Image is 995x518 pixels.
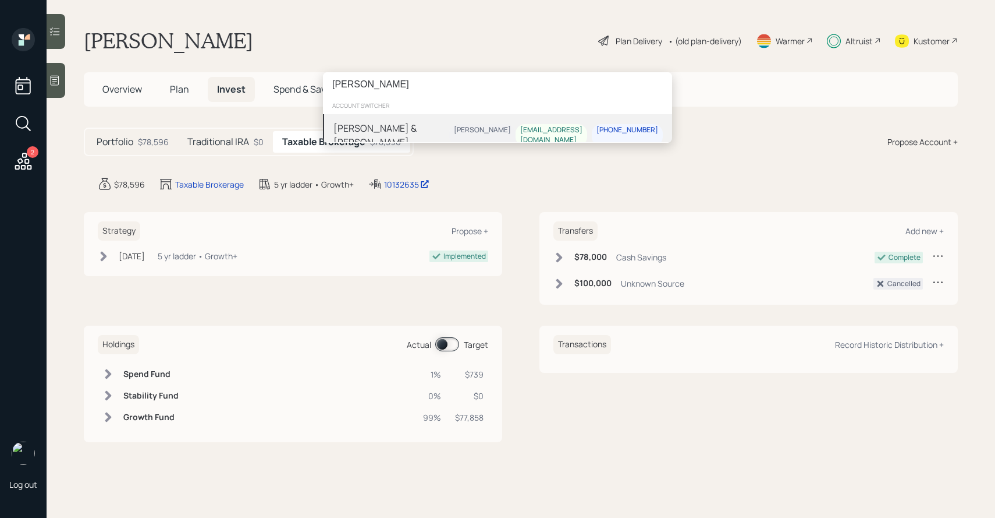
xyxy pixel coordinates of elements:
[520,126,582,146] div: [EMAIL_ADDRESS][DOMAIN_NAME]
[596,126,658,136] div: [PHONE_NUMBER]
[323,72,672,97] input: Type a command or search…
[333,121,449,149] div: [PERSON_NAME] & [PERSON_NAME]
[323,97,672,114] div: account switcher
[454,126,511,136] div: [PERSON_NAME]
